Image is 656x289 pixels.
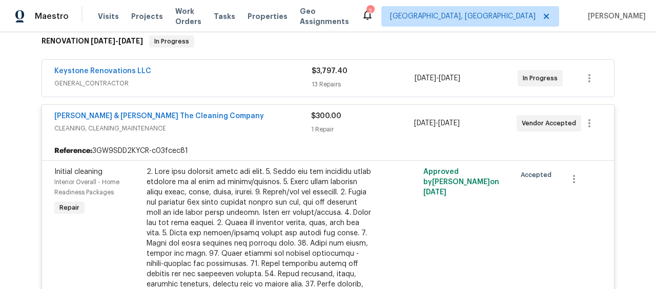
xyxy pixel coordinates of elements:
div: 3GW9SDD2KYCR-c03fcec81 [42,142,614,160]
span: [DATE] [118,37,143,45]
span: [DATE] [415,75,436,82]
span: - [414,118,460,128]
div: 2 [366,6,374,16]
span: Vendor Accepted [522,118,580,128]
span: Initial cleaning [54,168,102,175]
span: Repair [55,203,84,213]
b: Reference: [54,146,92,156]
span: $3,797.40 [312,68,347,75]
span: - [91,37,143,45]
span: [DATE] [423,189,446,196]
span: Tasks [214,13,235,20]
span: GENERAL_CONTRACTOR [54,78,312,88]
span: - [415,73,460,83]
span: Geo Assignments [300,6,349,27]
span: Approved by [PERSON_NAME] on [423,168,499,196]
span: In Progress [523,73,562,83]
span: Maestro [35,11,69,21]
span: [PERSON_NAME] [584,11,646,21]
span: Visits [98,11,119,21]
div: RENOVATION [DATE]-[DATE]In Progress [38,25,618,58]
h6: RENOVATION [42,35,143,48]
div: 13 Repairs [312,79,415,90]
span: [DATE] [438,120,460,127]
span: CLEANING, CLEANING_MAINTENANCE [54,123,311,134]
span: [DATE] [439,75,460,82]
span: Properties [248,11,288,21]
span: $300.00 [311,113,341,120]
a: Keystone Renovations LLC [54,68,151,75]
a: [PERSON_NAME] & [PERSON_NAME] The Cleaning Company [54,113,264,120]
div: 1 Repair [311,124,414,135]
span: [DATE] [91,37,115,45]
span: [DATE] [414,120,436,127]
span: [GEOGRAPHIC_DATA], [GEOGRAPHIC_DATA] [390,11,536,21]
span: Interior Overall - Home Readiness Packages [54,179,119,195]
span: Work Orders [175,6,201,27]
span: Projects [131,11,163,21]
span: Accepted [521,170,556,180]
span: In Progress [150,36,193,47]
